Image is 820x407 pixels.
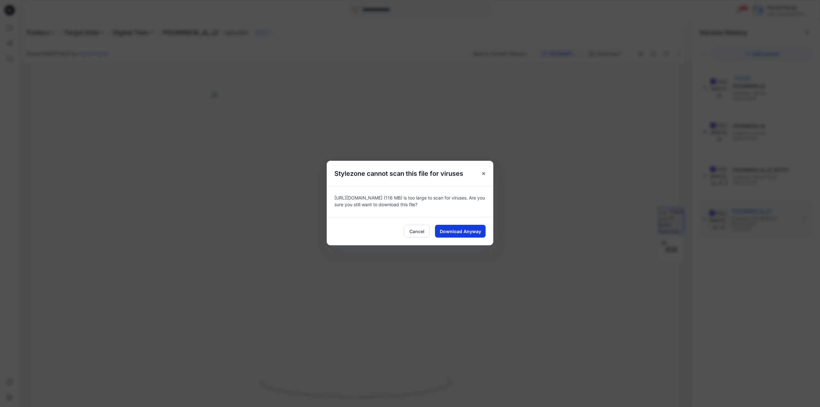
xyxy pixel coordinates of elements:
[478,168,489,179] button: Close
[327,161,471,186] h5: Stylezone cannot scan this file for viruses
[409,228,424,235] span: Cancel
[435,225,486,238] button: Download Anyway
[440,228,481,235] span: Download Anyway
[404,225,430,238] button: Cancel
[327,186,493,217] div: [URL][DOMAIN_NAME] (116 MB) is too large to scan for viruses. Are you sure you still want to down...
